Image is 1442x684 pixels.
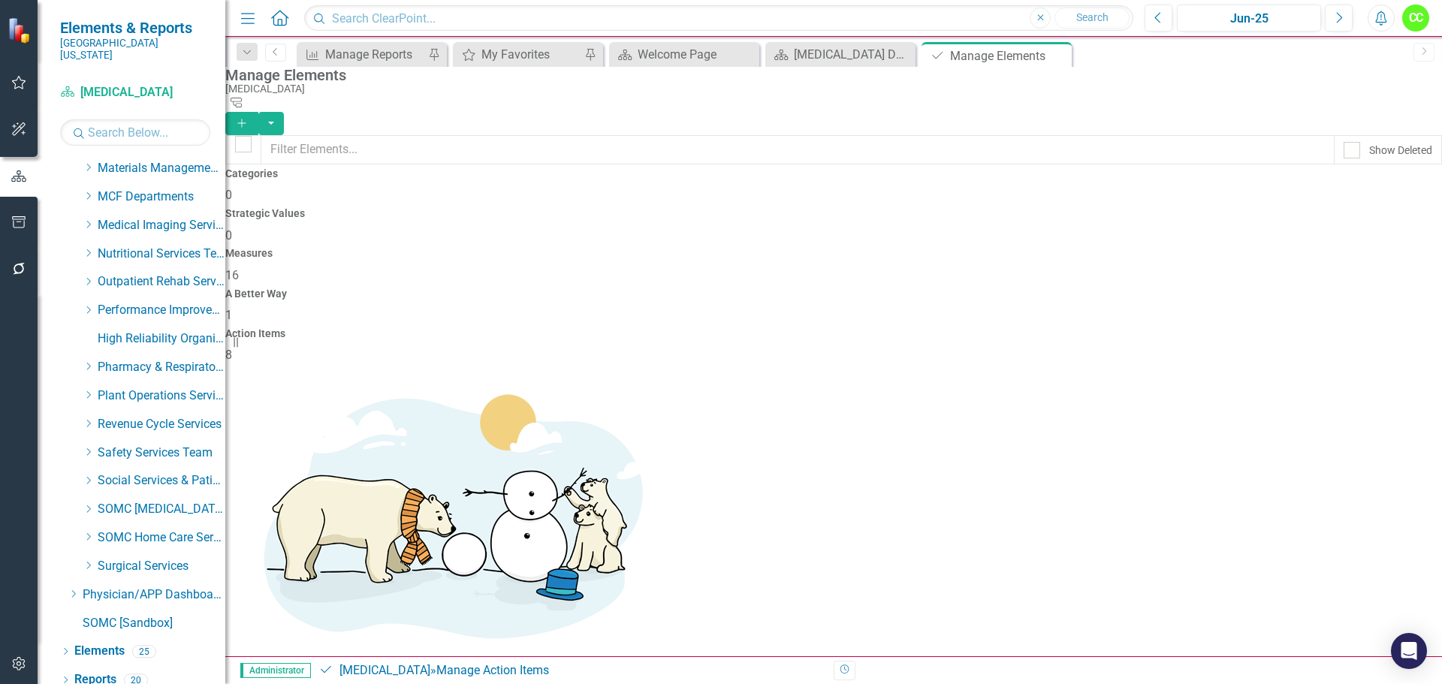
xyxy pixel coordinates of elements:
a: Safety Services Team [98,444,225,462]
a: Pharmacy & Respiratory [98,359,225,376]
button: Search [1054,8,1130,29]
a: Materials Management Services [98,160,225,177]
a: Outpatient Rehab Services [98,273,225,291]
a: Manage Reports [300,45,424,64]
a: Plant Operations Services [98,387,225,405]
img: Getting started [225,364,676,664]
a: Surgical Services [98,558,225,575]
a: Revenue Cycle Services [98,416,225,433]
div: Manage Reports [325,45,424,64]
a: SOMC Home Care Services [98,529,225,547]
div: Manage Elements [950,47,1068,65]
a: [MEDICAL_DATA] Dashboard [769,45,912,64]
div: » Manage Action Items [318,662,822,679]
a: SOMC [MEDICAL_DATA] & Infusion Services [98,501,225,518]
a: Social Services & Patient Relations [98,472,225,490]
a: Elements [74,643,125,660]
div: Show Deleted [1369,143,1432,158]
h4: Action Items [225,328,1442,339]
div: Open Intercom Messenger [1391,633,1427,669]
a: High Reliability Organization [98,330,225,348]
span: Administrator [240,663,311,678]
h4: Measures [225,248,1442,259]
button: CC [1402,5,1429,32]
h4: Strategic Values [225,208,1442,219]
small: [GEOGRAPHIC_DATA][US_STATE] [60,37,210,62]
a: Nutritional Services Team [98,246,225,263]
a: Medical Imaging Services [98,217,225,234]
div: Manage Elements [225,67,1434,83]
div: Jun-25 [1182,10,1316,28]
div: [MEDICAL_DATA] Dashboard [794,45,912,64]
input: Search Below... [60,119,210,146]
a: MCF Departments [98,188,225,206]
h4: Categories [225,168,1442,179]
div: My Favorites [481,45,581,64]
span: Elements & Reports [60,19,210,37]
div: 25 [132,645,156,658]
button: Jun-25 [1177,5,1321,32]
img: ClearPoint Strategy [8,17,34,43]
div: [MEDICAL_DATA] [225,83,1434,95]
a: Physician/APP Dashboards [83,586,225,604]
div: Welcome Page [638,45,756,64]
input: Search ClearPoint... [304,5,1133,32]
a: SOMC [Sandbox] [83,615,225,632]
a: My Favorites [457,45,581,64]
input: Filter Elements... [261,135,1335,164]
a: Performance Improvement Services [98,302,225,319]
h4: A Better Way [225,288,1442,300]
a: [MEDICAL_DATA] [60,84,210,101]
a: Welcome Page [613,45,756,64]
a: [MEDICAL_DATA] [339,663,430,677]
span: Search [1076,11,1109,23]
